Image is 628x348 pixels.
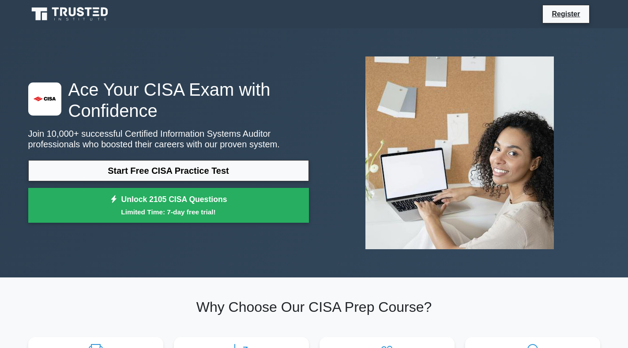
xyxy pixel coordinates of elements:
a: Register [546,8,585,19]
a: Start Free CISA Practice Test [28,160,309,181]
p: Join 10,000+ successful Certified Information Systems Auditor professionals who boosted their car... [28,128,309,150]
h2: Why Choose Our CISA Prep Course? [28,299,600,315]
h1: Ace Your CISA Exam with Confidence [28,79,309,121]
a: Unlock 2105 CISA QuestionsLimited Time: 7-day free trial! [28,188,309,223]
small: Limited Time: 7-day free trial! [39,207,298,217]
